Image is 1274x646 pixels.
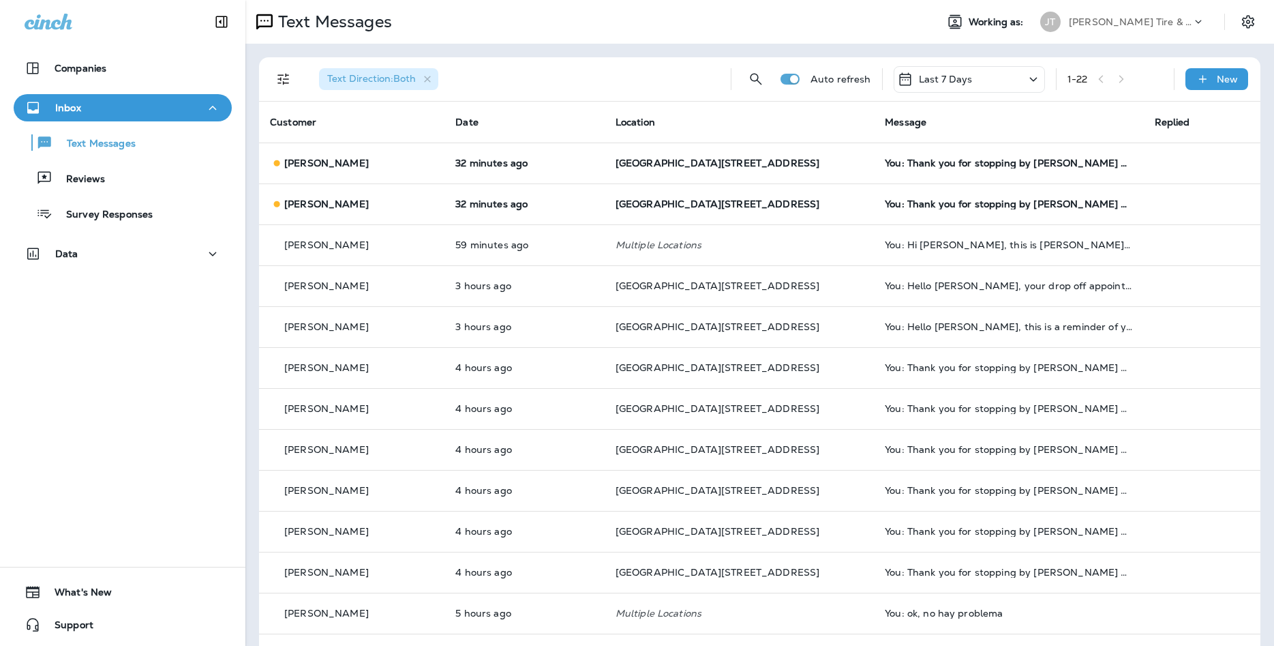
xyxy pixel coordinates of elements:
[14,94,232,121] button: Inbox
[284,485,369,496] p: [PERSON_NAME]
[455,116,479,128] span: Date
[1069,16,1192,27] p: [PERSON_NAME] Tire & Auto
[455,485,593,496] p: Sep 24, 2025 08:03 AM
[202,8,241,35] button: Collapse Sidebar
[455,239,593,250] p: Sep 24, 2025 11:31 AM
[284,199,369,209] p: [PERSON_NAME]
[1040,12,1061,32] div: JT
[284,158,369,168] p: [PERSON_NAME]
[284,567,369,578] p: [PERSON_NAME]
[616,116,655,128] span: Location
[1155,116,1190,128] span: Replied
[885,485,1132,496] div: You: Thank you for stopping by Jensen Tire & Auto - South 144th Street. Please take 30 seconds to...
[52,173,105,186] p: Reviews
[885,526,1132,537] div: You: Thank you for stopping by Jensen Tire & Auto - South 144th Street. Please take 30 seconds to...
[455,362,593,373] p: Sep 24, 2025 08:03 AM
[55,63,106,74] p: Companies
[455,526,593,537] p: Sep 24, 2025 08:03 AM
[616,157,820,169] span: [GEOGRAPHIC_DATA][STREET_ADDRESS]
[14,240,232,267] button: Data
[284,280,369,291] p: [PERSON_NAME]
[270,65,297,93] button: Filters
[885,444,1132,455] div: You: Thank you for stopping by Jensen Tire & Auto - South 144th Street. Please take 30 seconds to...
[14,611,232,638] button: Support
[284,608,369,619] p: [PERSON_NAME]
[455,199,593,209] p: Sep 24, 2025 11:58 AM
[284,444,369,455] p: [PERSON_NAME]
[455,158,593,168] p: Sep 24, 2025 11:58 AM
[55,102,81,113] p: Inbox
[885,116,926,128] span: Message
[284,403,369,414] p: [PERSON_NAME]
[14,199,232,228] button: Survey Responses
[810,74,871,85] p: Auto refresh
[616,280,820,292] span: [GEOGRAPHIC_DATA][STREET_ADDRESS]
[885,321,1132,332] div: You: Hello Terry, this is a reminder of your scheduled appointment set for 09/25/2025 8:00 AM at ...
[14,164,232,192] button: Reviews
[284,362,369,373] p: [PERSON_NAME]
[270,116,316,128] span: Customer
[616,443,820,456] span: [GEOGRAPHIC_DATA][STREET_ADDRESS]
[885,362,1132,373] div: You: Thank you for stopping by Jensen Tire & Auto - South 144th Street. Please take 30 seconds to...
[742,65,770,93] button: Search Messages
[455,608,593,619] p: Sep 24, 2025 07:15 AM
[455,444,593,455] p: Sep 24, 2025 08:03 AM
[1067,74,1088,85] div: 1 - 22
[616,198,820,210] span: [GEOGRAPHIC_DATA][STREET_ADDRESS]
[616,321,820,333] span: [GEOGRAPHIC_DATA][STREET_ADDRESS]
[455,280,593,291] p: Sep 24, 2025 09:02 AM
[969,16,1027,28] span: Working as:
[55,248,78,259] p: Data
[41,587,112,603] span: What's New
[52,209,153,222] p: Survey Responses
[885,199,1132,209] div: You: Thank you for stopping by Jensen Tire & Auto - South 144th Street. Please take 30 seconds to...
[14,128,232,157] button: Text Messages
[1217,74,1238,85] p: New
[284,239,369,250] p: [PERSON_NAME]
[327,72,416,85] span: Text Direction : Both
[885,608,1132,619] div: You: ok, no hay problema
[273,12,392,32] p: Text Messages
[319,68,438,90] div: Text Direction:Both
[616,525,820,538] span: [GEOGRAPHIC_DATA][STREET_ADDRESS]
[919,74,973,85] p: Last 7 Days
[885,567,1132,578] div: You: Thank you for stopping by Jensen Tire & Auto - South 144th Street. Please take 30 seconds to...
[455,321,593,332] p: Sep 24, 2025 09:02 AM
[885,403,1132,414] div: You: Thank you for stopping by Jensen Tire & Auto - South 144th Street. Please take 30 seconds to...
[1236,10,1260,34] button: Settings
[41,619,93,636] span: Support
[616,239,863,250] p: Multiple Locations
[616,608,863,619] p: Multiple Locations
[455,567,593,578] p: Sep 24, 2025 08:03 AM
[616,362,820,374] span: [GEOGRAPHIC_DATA][STREET_ADDRESS]
[14,55,232,82] button: Companies
[14,578,232,606] button: What's New
[616,484,820,497] span: [GEOGRAPHIC_DATA][STREET_ADDRESS]
[53,138,136,151] p: Text Messages
[885,280,1132,291] div: You: Hello William, your drop off appointment at Jensen Tire & Auto is tomorrow. Reschedule? Call...
[885,158,1132,168] div: You: Thank you for stopping by Jensen Tire & Auto - South 144th Street. Please take 30 seconds to...
[284,526,369,537] p: [PERSON_NAME]
[885,239,1132,250] div: You: Hi Justin, this is Jeremy at Jensen Tire in Millard. I was reaching to ask how the tire sear...
[284,321,369,332] p: [PERSON_NAME]
[455,403,593,414] p: Sep 24, 2025 08:03 AM
[616,402,820,415] span: [GEOGRAPHIC_DATA][STREET_ADDRESS]
[616,566,820,578] span: [GEOGRAPHIC_DATA][STREET_ADDRESS]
